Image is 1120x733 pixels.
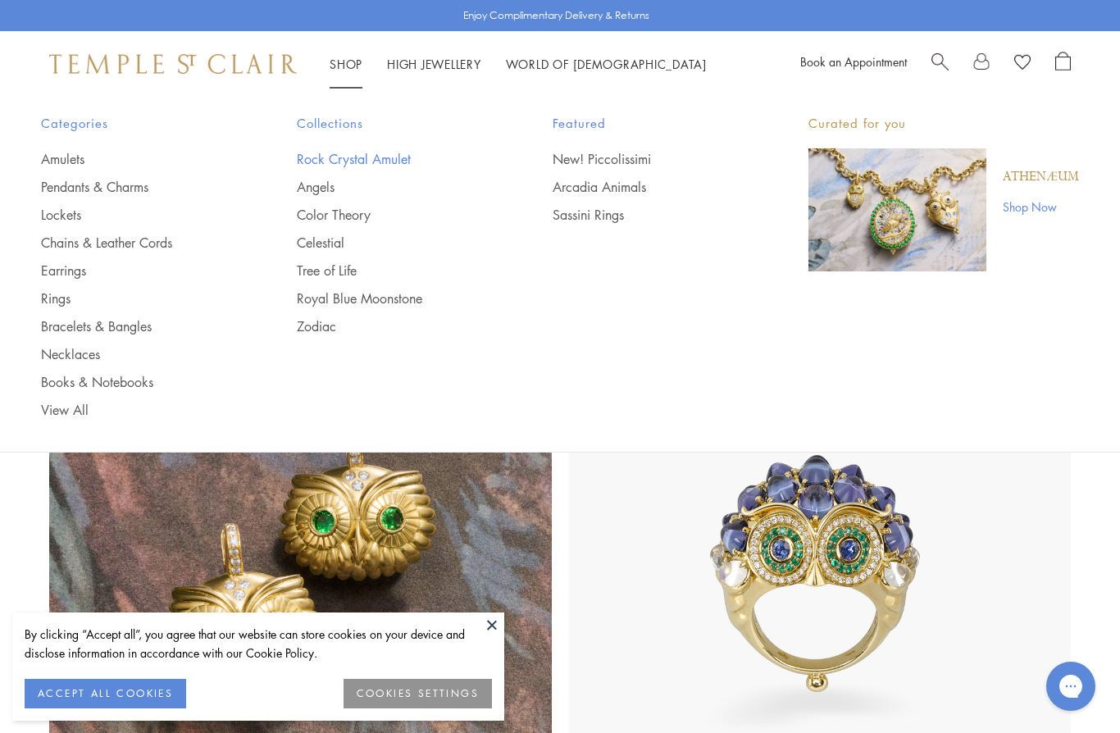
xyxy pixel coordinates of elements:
[41,289,231,307] a: Rings
[1038,656,1104,717] iframe: Gorgias live chat messenger
[41,345,231,363] a: Necklaces
[41,234,231,252] a: Chains & Leather Cords
[1003,168,1079,186] a: Athenæum
[387,56,481,72] a: High JewelleryHigh Jewellery
[41,401,231,419] a: View All
[800,53,907,70] a: Book an Appointment
[553,206,743,224] a: Sassini Rings
[297,289,487,307] a: Royal Blue Moonstone
[330,56,362,72] a: ShopShop
[297,113,487,134] span: Collections
[344,679,492,708] button: COOKIES SETTINGS
[1014,52,1031,76] a: View Wishlist
[41,206,231,224] a: Lockets
[41,262,231,280] a: Earrings
[297,234,487,252] a: Celestial
[553,113,743,134] span: Featured
[25,625,492,662] div: By clicking “Accept all”, you agree that our website can store cookies on your device and disclos...
[553,150,743,168] a: New! Piccolissimi
[297,317,487,335] a: Zodiac
[297,178,487,196] a: Angels
[506,56,707,72] a: World of [DEMOGRAPHIC_DATA]World of [DEMOGRAPHIC_DATA]
[25,679,186,708] button: ACCEPT ALL COOKIES
[808,113,1079,134] p: Curated for you
[41,373,231,391] a: Books & Notebooks
[463,7,649,24] p: Enjoy Complimentary Delivery & Returns
[297,150,487,168] a: Rock Crystal Amulet
[41,113,231,134] span: Categories
[41,178,231,196] a: Pendants & Charms
[1055,52,1071,76] a: Open Shopping Bag
[931,52,949,76] a: Search
[553,178,743,196] a: Arcadia Animals
[330,54,707,75] nav: Main navigation
[49,54,297,74] img: Temple St. Clair
[41,150,231,168] a: Amulets
[297,262,487,280] a: Tree of Life
[297,206,487,224] a: Color Theory
[41,317,231,335] a: Bracelets & Bangles
[1003,198,1079,216] a: Shop Now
